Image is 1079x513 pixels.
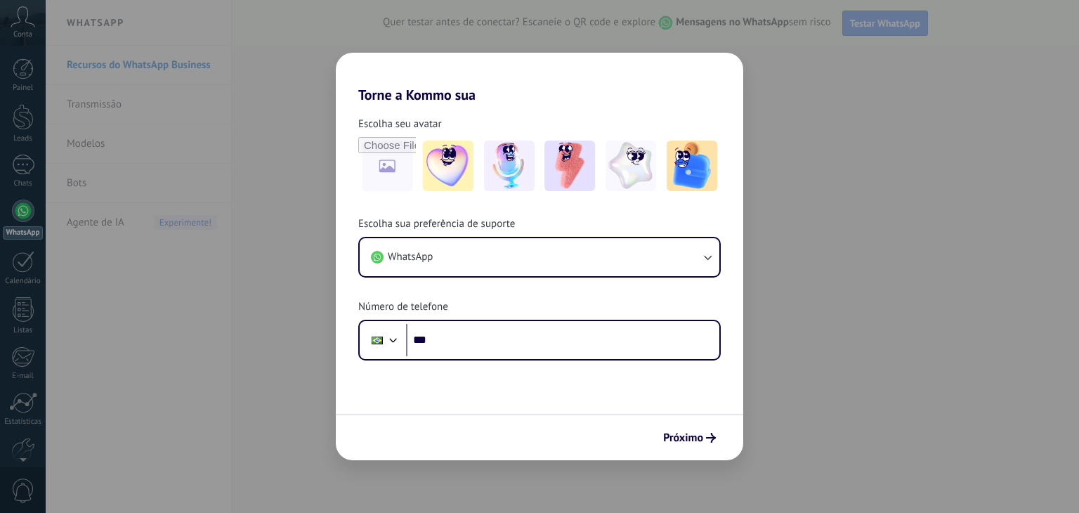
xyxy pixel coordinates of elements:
span: Número de telefone [358,300,448,314]
img: -1.jpeg [423,141,473,191]
button: WhatsApp [360,238,719,276]
h2: Torne a Kommo sua [336,53,743,103]
button: Próximo [657,426,722,450]
img: -4.jpeg [606,141,656,191]
div: Brazil: + 55 [364,325,391,355]
span: Próximo [663,433,703,443]
span: WhatsApp [388,250,433,264]
span: Escolha sua preferência de suporte [358,217,515,231]
span: Escolha seu avatar [358,117,442,131]
img: -5.jpeg [667,141,717,191]
img: -2.jpeg [484,141,535,191]
img: -3.jpeg [544,141,595,191]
